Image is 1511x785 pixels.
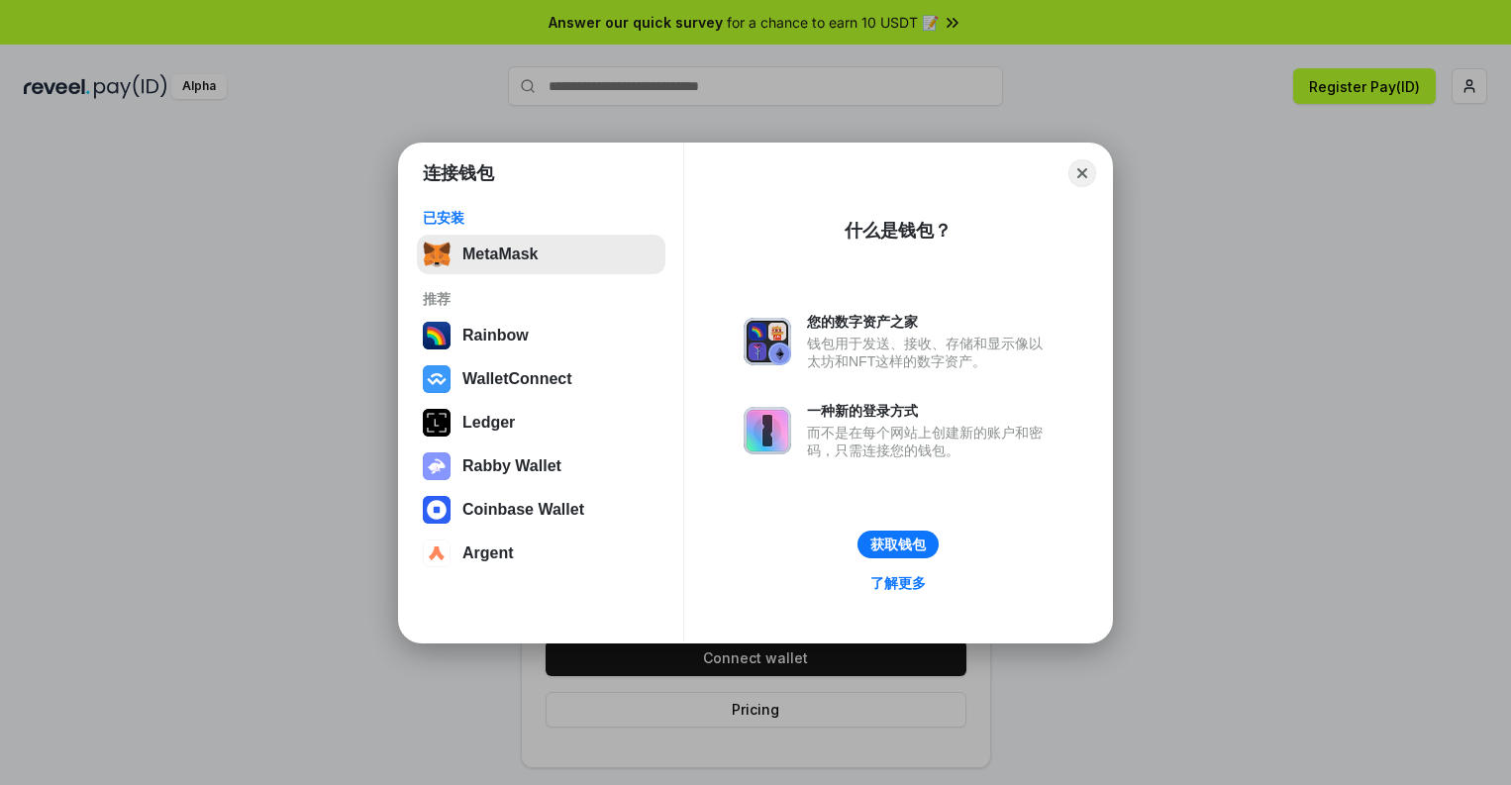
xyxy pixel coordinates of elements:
div: 而不是在每个网站上创建新的账户和密码，只需连接您的钱包。 [807,424,1053,459]
div: Rabby Wallet [462,457,561,475]
button: Rabby Wallet [417,446,665,486]
div: MetaMask [462,245,538,263]
img: svg+xml,%3Csvg%20width%3D%2228%22%20height%3D%2228%22%20viewBox%3D%220%200%2028%2028%22%20fill%3D... [423,496,451,524]
img: svg+xml,%3Csvg%20width%3D%22120%22%20height%3D%22120%22%20viewBox%3D%220%200%20120%20120%22%20fil... [423,322,451,349]
div: 一种新的登录方式 [807,402,1053,420]
img: svg+xml,%3Csvg%20xmlns%3D%22http%3A%2F%2Fwww.w3.org%2F2000%2Fsvg%22%20fill%3D%22none%22%20viewBox... [744,407,791,454]
button: Rainbow [417,316,665,355]
h1: 连接钱包 [423,161,494,185]
img: svg+xml,%3Csvg%20width%3D%2228%22%20height%3D%2228%22%20viewBox%3D%220%200%2028%2028%22%20fill%3D... [423,540,451,567]
div: Argent [462,544,514,562]
img: svg+xml,%3Csvg%20xmlns%3D%22http%3A%2F%2Fwww.w3.org%2F2000%2Fsvg%22%20fill%3D%22none%22%20viewBox... [423,452,451,480]
img: svg+xml,%3Csvg%20fill%3D%22none%22%20height%3D%2233%22%20viewBox%3D%220%200%2035%2033%22%20width%... [423,241,451,268]
button: WalletConnect [417,359,665,399]
div: 获取钱包 [870,536,926,553]
div: WalletConnect [462,370,572,388]
button: MetaMask [417,235,665,274]
div: 推荐 [423,290,659,308]
img: svg+xml,%3Csvg%20xmlns%3D%22http%3A%2F%2Fwww.w3.org%2F2000%2Fsvg%22%20width%3D%2228%22%20height%3... [423,409,451,437]
div: 钱包用于发送、接收、存储和显示像以太坊和NFT这样的数字资产。 [807,335,1053,370]
div: 了解更多 [870,574,926,592]
button: Argent [417,534,665,573]
div: Ledger [462,414,515,432]
div: 什么是钱包？ [845,219,952,243]
button: 获取钱包 [857,531,939,558]
img: svg+xml,%3Csvg%20width%3D%2228%22%20height%3D%2228%22%20viewBox%3D%220%200%2028%2028%22%20fill%3D... [423,365,451,393]
div: 您的数字资产之家 [807,313,1053,331]
button: Ledger [417,403,665,442]
button: Coinbase Wallet [417,490,665,530]
img: svg+xml,%3Csvg%20xmlns%3D%22http%3A%2F%2Fwww.w3.org%2F2000%2Fsvg%22%20fill%3D%22none%22%20viewBox... [744,318,791,365]
button: Close [1068,159,1096,187]
div: 已安装 [423,209,659,227]
div: Rainbow [462,327,529,344]
a: 了解更多 [858,570,938,596]
div: Coinbase Wallet [462,501,584,519]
